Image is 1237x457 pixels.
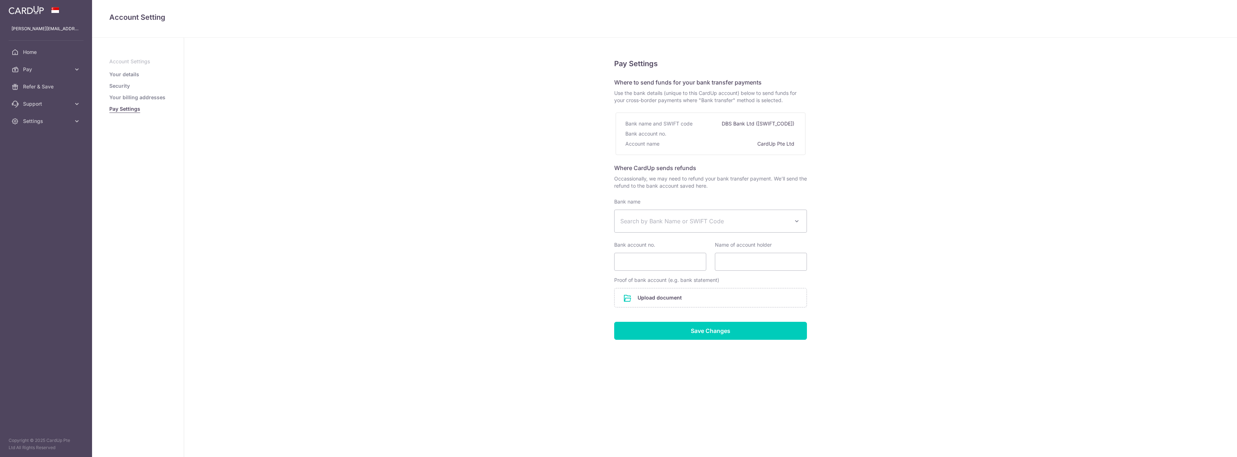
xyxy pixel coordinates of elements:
[109,58,166,65] p: Account Settings
[109,82,130,90] a: Security
[614,277,719,284] label: Proof of bank account (e.g. bank statement)
[23,83,70,90] span: Refer & Save
[625,119,694,129] div: Bank name and SWIFT code
[109,13,165,22] span: translation missing: en.refund_bank_accounts.show.title.account_setting
[614,90,807,104] span: Use the bank details (unique to this CardUp account) below to send funds for your cross-border pa...
[9,6,44,14] img: CardUp
[23,49,70,56] span: Home
[625,139,661,149] div: Account name
[614,164,696,172] span: Where CardUp sends refunds
[109,71,139,78] a: Your details
[23,66,70,73] span: Pay
[109,94,165,101] a: Your billing addresses
[722,119,796,129] div: DBS Bank Ltd ([SWIFT_CODE])
[715,241,772,248] label: Name of account holder
[614,79,762,86] span: Where to send funds for your bank transfer payments
[757,139,796,149] div: CardUp Pte Ltd
[614,198,640,205] label: Bank name
[614,288,807,307] div: Upload document
[614,241,655,248] label: Bank account no.
[109,105,140,113] a: Pay Settings
[625,129,668,139] div: Bank account no.
[614,175,807,189] span: Occassionally, we may need to refund your bank transfer payment. We’ll send the refund to the ban...
[620,217,789,225] span: Search by Bank Name or SWIFT Code
[23,100,70,108] span: Support
[614,58,807,69] h5: Pay Settings
[23,118,70,125] span: Settings
[12,25,81,32] p: [PERSON_NAME][EMAIL_ADDRESS][PERSON_NAME][DOMAIN_NAME]
[614,322,807,340] input: Save Changes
